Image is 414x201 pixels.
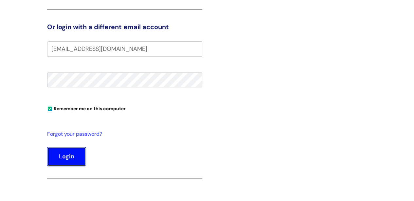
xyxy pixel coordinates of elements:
[47,130,199,139] a: Forgot your password?
[48,107,52,111] input: Remember me on this computer
[47,23,202,31] h3: Or login with a different email account
[47,147,86,166] button: Login
[47,41,202,56] input: Your e-mail address
[47,104,126,111] label: Remember me on this computer
[47,103,202,113] div: You can uncheck this option if you're logging in from a shared device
